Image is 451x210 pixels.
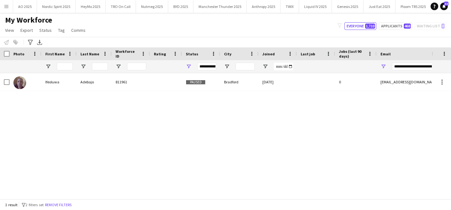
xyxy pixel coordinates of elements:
[380,52,391,56] span: Email
[186,80,206,85] span: Paused
[71,27,86,33] span: Comms
[13,0,37,13] button: AO 2025
[127,63,146,70] input: Workforce ID Filter Input
[20,27,33,33] span: Export
[247,0,281,13] button: Anthropy 2025
[41,73,77,91] div: Ifeoluwa
[39,27,52,33] span: Status
[262,64,268,69] button: Open Filter Menu
[92,63,108,70] input: Last Name Filter Input
[154,52,166,56] span: Rating
[364,0,395,13] button: Just Eat 2025
[332,0,364,13] button: Genesis 2025
[299,0,332,13] button: Liquid IV 2025
[281,0,299,13] button: TWIX
[13,52,24,56] span: Photo
[116,49,139,59] span: Workforce ID
[344,22,376,30] button: Everyone1,710
[26,202,44,207] span: 2 filters set
[335,73,377,91] div: 0
[44,201,73,208] button: Remove filters
[37,26,54,34] a: Status
[76,0,106,13] button: HeyMo 2025
[36,38,43,46] app-action-btn: Export XLSX
[274,63,293,70] input: Joined Filter Input
[379,22,412,30] button: Applicants468
[80,52,99,56] span: Last Name
[224,64,230,69] button: Open Filter Menu
[365,24,375,29] span: 1,710
[444,2,448,6] span: 32
[26,38,34,46] app-action-btn: Advanced filters
[37,0,76,13] button: Nordic Spirit 2025
[168,0,193,13] button: BYD 2025
[193,0,247,13] button: Manchester Thunder 2025
[112,73,150,91] div: 811961
[77,73,112,91] div: Adebajo
[106,0,136,13] button: TRO On Call
[13,76,26,89] img: Ifeoluwa Adebajo
[395,0,431,13] button: Ploom TRS 2025
[380,64,386,69] button: Open Filter Menu
[45,52,65,56] span: First Name
[69,26,88,34] a: Comms
[45,64,51,69] button: Open Filter Menu
[259,73,297,91] div: [DATE]
[301,52,315,56] span: Last job
[440,3,448,10] a: 32
[262,52,275,56] span: Joined
[116,64,121,69] button: Open Filter Menu
[18,26,35,34] a: Export
[56,26,67,34] a: Tag
[5,27,14,33] span: View
[339,49,365,59] span: Jobs (last 90 days)
[224,52,231,56] span: City
[404,24,411,29] span: 468
[136,0,168,13] button: Nutmeg 2025
[57,63,73,70] input: First Name Filter Input
[80,64,86,69] button: Open Filter Menu
[186,64,192,69] button: Open Filter Menu
[3,26,17,34] a: View
[220,73,259,91] div: Bradford
[236,63,255,70] input: City Filter Input
[58,27,65,33] span: Tag
[5,15,52,25] span: My Workforce
[186,52,198,56] span: Status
